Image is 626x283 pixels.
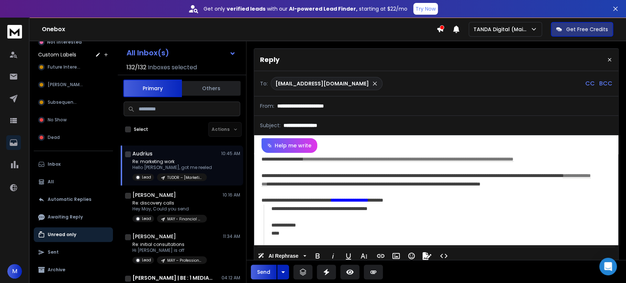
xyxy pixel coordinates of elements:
[437,249,451,263] button: Code View
[34,95,113,110] button: Subsequence
[142,174,151,180] p: Lead
[267,253,300,259] span: AI Rephrase
[251,265,277,279] button: Send
[48,232,76,238] p: Unread only
[148,63,197,72] h3: Inboxes selected
[34,113,113,127] button: No Show
[48,64,81,70] span: Future Interest
[121,45,242,60] button: All Inbox(s)
[420,249,434,263] button: Signature
[48,179,54,185] p: All
[34,130,113,145] button: Dead
[34,227,113,242] button: Unread only
[261,138,317,153] button: Help me write
[311,249,325,263] button: Bold (Ctrl+B)
[127,49,169,56] h1: All Inbox(s)
[38,51,76,58] h3: Custom Labels
[204,5,407,12] p: Get only with our starting at $22/mo
[48,161,61,167] p: Inbox
[142,216,151,221] p: Lead
[132,191,176,199] h1: [PERSON_NAME]
[389,249,403,263] button: Insert Image (Ctrl+P)
[34,262,113,277] button: Archive
[132,200,207,206] p: Re: discovery calls
[134,126,148,132] label: Select
[42,25,436,34] h1: Onebox
[132,206,207,212] p: Hey May, Could you send
[374,249,388,263] button: Insert Link (Ctrl+K)
[48,214,83,220] p: Awaiting Reply
[260,122,281,129] p: Subject:
[415,5,436,12] p: Try Now
[34,60,113,74] button: Future Interest
[132,242,207,247] p: Re: initial consultations
[127,63,146,72] span: 132 / 132
[48,135,60,140] span: Dead
[167,258,202,263] p: MAY – Professional Services – [GEOGRAPHIC_DATA] – 1-10
[132,233,176,240] h1: [PERSON_NAME]
[142,257,151,263] p: Lead
[132,274,213,282] h1: [PERSON_NAME] | BE : 1 MEDIA ™
[48,196,91,202] p: Automatic Replies
[182,80,241,96] button: Others
[413,3,438,15] button: Try Now
[223,192,240,198] p: 10:16 AM
[132,247,207,253] p: Hi [PERSON_NAME] is off
[34,245,113,260] button: Sent
[47,39,82,45] p: Not Interested
[7,264,22,279] button: M
[275,80,369,87] p: [EMAIL_ADDRESS][DOMAIN_NAME]
[289,5,358,12] strong: AI-powered Lead Finder,
[585,79,595,88] p: CC
[48,267,65,273] p: Archive
[599,258,617,275] div: Open Intercom Messenger
[599,79,612,88] p: BCC
[256,249,308,263] button: AI Rephrase
[48,99,79,105] span: Subsequence
[221,151,240,157] p: 10:45 AM
[260,102,274,110] p: From:
[260,55,279,65] p: Reply
[34,210,113,224] button: Awaiting Reply
[34,174,113,189] button: All
[34,192,113,207] button: Automatic Replies
[223,234,240,239] p: 11:34 AM
[48,117,67,123] span: No Show
[48,249,59,255] p: Sent
[132,159,212,165] p: Re: marketing work
[34,157,113,172] button: Inbox
[551,22,613,37] button: Get Free Credits
[566,26,608,33] p: Get Free Credits
[167,216,202,222] p: MAY - Financial Services | [GEOGRAPHIC_DATA]
[357,249,371,263] button: More Text
[34,77,113,92] button: [PERSON_NAME]
[132,165,212,170] p: Hello [PERSON_NAME], got me reeled
[341,249,355,263] button: Underline (Ctrl+U)
[404,249,418,263] button: Emoticons
[132,150,153,157] h1: Audrius
[123,80,182,97] button: Primary
[260,80,268,87] p: To:
[326,249,340,263] button: Italic (Ctrl+I)
[7,25,22,38] img: logo
[48,82,84,88] span: [PERSON_NAME]
[167,175,202,180] p: TUDOR – [Marketing] – EU – 1-10
[227,5,266,12] strong: verified leads
[34,35,113,49] button: Not Interested
[222,275,240,281] p: 04:12 AM
[473,26,530,33] p: TANDA Digital (Main)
